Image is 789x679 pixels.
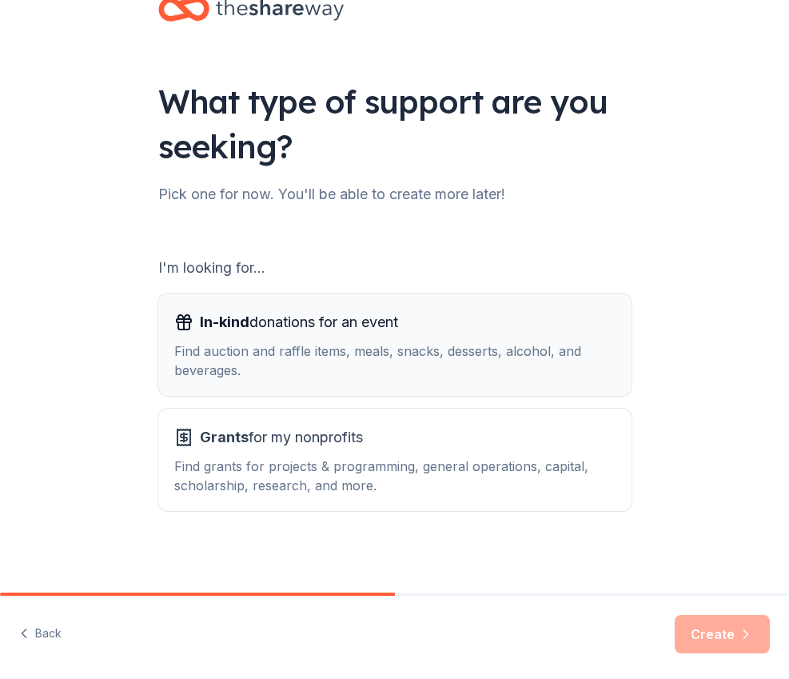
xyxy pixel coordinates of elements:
[158,255,632,281] div: I'm looking for...
[158,409,632,511] button: Grantsfor my nonprofitsFind grants for projects & programming, general operations, capital, schol...
[200,425,363,450] span: for my nonprofits
[19,617,62,651] button: Back
[200,310,398,335] span: donations for an event
[200,314,249,330] span: In-kind
[158,182,632,207] div: Pick one for now. You'll be able to create more later!
[200,429,249,445] span: Grants
[174,341,616,380] div: Find auction and raffle items, meals, snacks, desserts, alcohol, and beverages.
[174,457,616,495] div: Find grants for projects & programming, general operations, capital, scholarship, research, and m...
[158,79,632,169] div: What type of support are you seeking?
[158,294,632,396] button: In-kinddonations for an eventFind auction and raffle items, meals, snacks, desserts, alcohol, and...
